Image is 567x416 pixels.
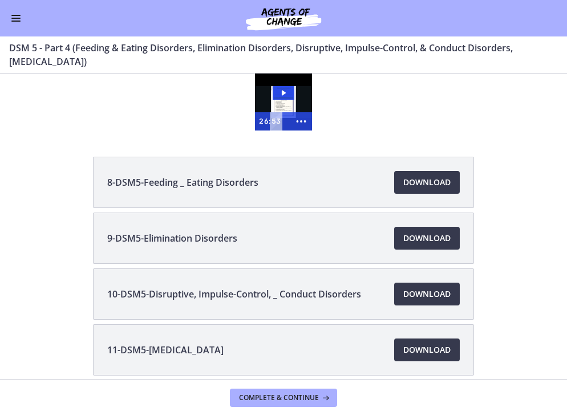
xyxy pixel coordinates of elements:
[394,338,460,361] a: Download
[9,11,23,25] button: Enable menu
[273,13,294,26] button: Play Video: cmsec0qq9n7s72sd4oig.mp4
[394,171,460,194] a: Download
[276,39,285,57] div: Playbar
[107,176,258,189] span: 8-DSM5-Feeding _ Eating Disorders
[403,231,451,245] span: Download
[230,389,337,407] button: Complete & continue
[403,287,451,301] span: Download
[394,283,460,305] a: Download
[107,231,237,245] span: 9-DSM5-Elimination Disorders
[239,393,319,402] span: Complete & continue
[9,41,544,68] h3: DSM 5 - Part 4 (Feeding & Eating Disorders, Elimination Disorders, Disruptive, Impulse-Control, &...
[107,287,361,301] span: 10-DSM5-Disruptive, Impulse-Control, _ Conduct Disorders
[394,227,460,250] a: Download
[403,176,451,189] span: Download
[215,5,352,32] img: Agents of Change
[290,39,312,57] button: Show more buttons
[403,343,451,357] span: Download
[107,343,224,357] span: 11-DSM5-[MEDICAL_DATA]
